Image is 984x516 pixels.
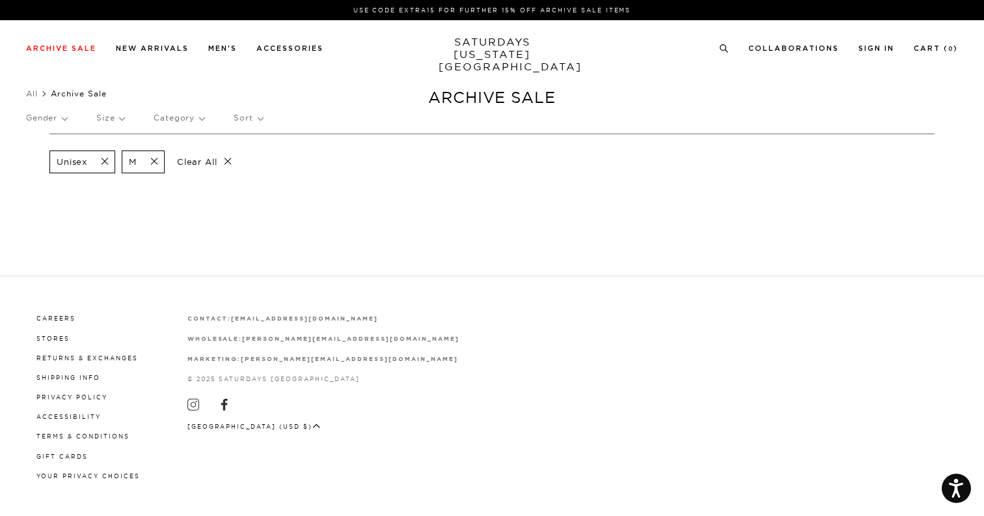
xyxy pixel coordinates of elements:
[26,45,96,52] a: Archive Sale
[31,5,953,15] p: Use Code EXTRA15 for Further 15% Off Archive Sale Items
[26,103,67,133] p: Gender
[57,156,87,167] p: Unisex
[36,413,101,420] a: Accessibility
[242,336,459,342] strong: [PERSON_NAME][EMAIL_ADDRESS][DOMAIN_NAME]
[187,336,243,342] strong: wholesale:
[187,356,241,362] strong: marketing:
[231,315,377,322] a: [EMAIL_ADDRESS][DOMAIN_NAME]
[439,36,546,73] a: SATURDAYS[US_STATE][GEOGRAPHIC_DATA]
[242,335,459,342] a: [PERSON_NAME][EMAIL_ADDRESS][DOMAIN_NAME]
[914,45,958,52] a: Cart (0)
[187,374,459,384] p: © 2025 Saturdays [GEOGRAPHIC_DATA]
[36,315,75,322] a: Careers
[36,453,88,460] a: Gift Cards
[231,316,377,322] strong: [EMAIL_ADDRESS][DOMAIN_NAME]
[256,45,323,52] a: Accessories
[116,45,189,52] a: New Arrivals
[26,89,38,98] a: All
[187,316,232,322] strong: contact:
[36,433,130,440] a: Terms & Conditions
[234,103,262,133] p: Sort
[241,355,458,362] a: [PERSON_NAME][EMAIL_ADDRESS][DOMAIN_NAME]
[171,150,238,173] p: Clear All
[748,45,839,52] a: Collaborations
[858,45,894,52] a: Sign In
[187,422,321,431] button: [GEOGRAPHIC_DATA] (USD $)
[36,354,138,362] a: Returns & Exchanges
[948,46,953,52] small: 0
[36,472,140,480] a: Your privacy choices
[241,356,458,362] strong: [PERSON_NAME][EMAIL_ADDRESS][DOMAIN_NAME]
[36,394,107,401] a: Privacy Policy
[51,89,107,98] span: Archive Sale
[96,103,124,133] p: Size
[36,374,100,381] a: Shipping Info
[36,335,70,342] a: Stores
[208,45,237,52] a: Men's
[129,156,137,167] p: M
[154,103,204,133] p: Category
